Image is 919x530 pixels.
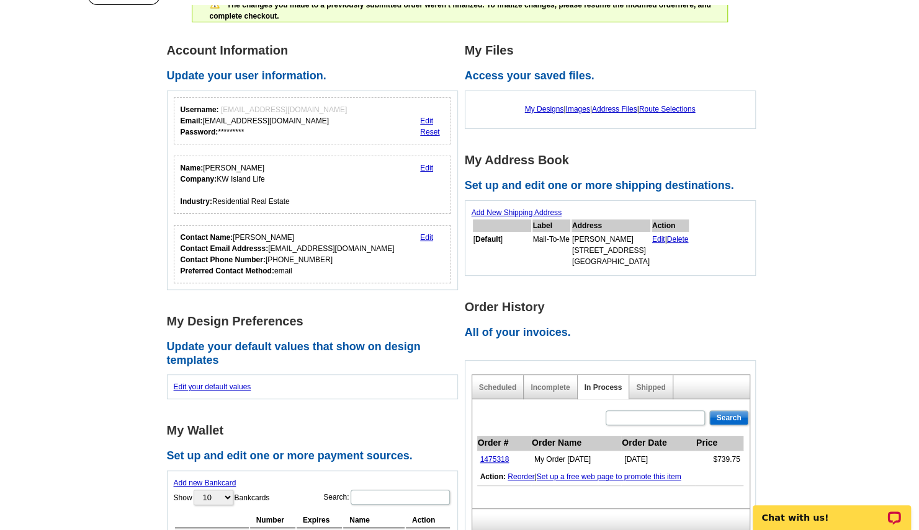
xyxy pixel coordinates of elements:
select: ShowBankcards [194,490,233,505]
th: Label [532,219,570,232]
a: Incomplete [531,383,570,392]
h1: Order History [465,301,763,314]
td: $739.75 [696,451,743,469]
h1: My Design Preferences [167,315,465,328]
a: Set up a free web page to promote this item [537,472,681,481]
th: Order Name [531,436,621,451]
a: Route Selections [639,105,696,113]
a: Reset [420,128,439,136]
a: Edit your default values [174,382,251,391]
strong: Username: [181,105,219,114]
td: [DATE] [621,451,696,469]
strong: Name: [181,164,204,172]
h1: My Address Book [465,154,763,167]
h2: Set up and edit one or more payment sources. [167,449,465,463]
td: [PERSON_NAME] [STREET_ADDRESS] [GEOGRAPHIC_DATA] [572,233,650,268]
a: Edit [652,235,665,244]
th: Action [652,219,689,232]
strong: Contact Email Addresss: [181,244,269,253]
strong: Preferred Contact Method: [181,267,274,275]
input: Search [709,410,748,425]
th: Order Date [621,436,696,451]
h2: Access your saved files. [465,69,763,83]
div: Who should we contact regarding order issues? [174,225,451,283]
a: Address Files [592,105,637,113]
div: | | | [472,97,749,121]
td: | [477,468,743,486]
a: here [678,1,693,9]
th: Order # [477,436,531,451]
th: Address [572,219,650,232]
div: Your login information. [174,97,451,144]
b: Default [475,235,501,244]
div: [PERSON_NAME] [EMAIL_ADDRESS][DOMAIN_NAME] [PHONE_NUMBER] email [181,232,395,276]
h2: Update your user information. [167,69,465,83]
td: My Order [DATE] [531,451,621,469]
b: Action: [480,472,506,481]
strong: Password: [181,128,218,136]
h2: Set up and edit one or more shipping destinations. [465,179,763,193]
strong: Industry: [181,197,212,206]
iframe: LiveChat chat widget [745,491,919,530]
strong: Email: [181,117,203,125]
a: Edit [420,117,433,125]
a: Scheduled [479,383,517,392]
a: My Designs [525,105,564,113]
strong: Company: [181,175,217,183]
input: Search: [351,490,450,505]
a: Reorder [508,472,534,481]
div: [PERSON_NAME] KW Island Life Residential Real Estate [181,162,290,207]
h1: My Wallet [167,424,465,437]
span: [EMAIL_ADDRESS][DOMAIN_NAME] [221,105,347,114]
td: [ ] [473,233,531,268]
label: Search: [323,488,451,506]
th: Price [696,436,743,451]
a: 1475318 [480,455,509,464]
label: Show Bankcards [174,488,270,506]
a: Shipped [636,383,665,392]
th: Number [250,513,295,528]
h1: My Files [465,44,763,57]
a: Add New Shipping Address [472,208,562,217]
a: Edit [420,233,433,242]
th: Name [343,513,405,528]
th: Action [406,513,450,528]
strong: Contact Name: [181,233,233,242]
h1: Account Information [167,44,465,57]
a: Delete [667,235,689,244]
a: Edit [420,164,433,172]
td: | [652,233,689,268]
a: Add new Bankcard [174,479,236,487]
td: Mail-To-Me [532,233,570,268]
a: In Process [585,383,622,392]
strong: Contact Phone Number: [181,255,266,264]
div: Your personal details. [174,156,451,214]
h2: All of your invoices. [465,326,763,340]
th: Expires [297,513,342,528]
h2: Update your default values that show on design templates [167,340,465,367]
a: Images [565,105,590,113]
